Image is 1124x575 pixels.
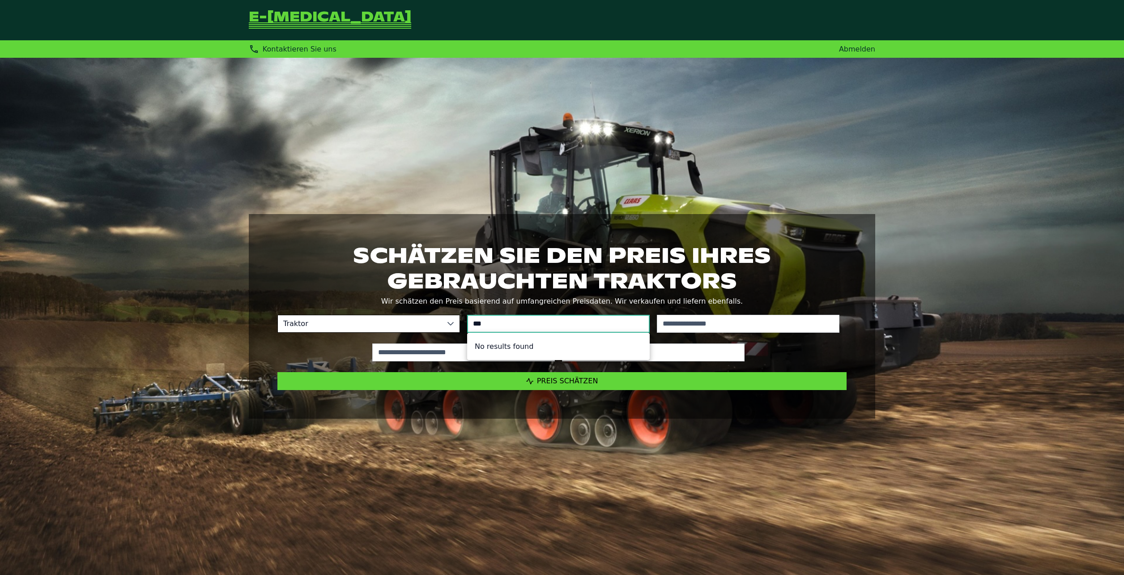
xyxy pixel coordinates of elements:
[277,243,847,293] h1: Schätzen Sie den Preis Ihres gebrauchten Traktors
[277,372,847,390] button: Preis schätzen
[249,11,411,30] a: Zurück zur Startseite
[839,45,875,53] a: Abmelden
[277,295,847,308] p: Wir schätzen den Preis basierend auf umfangreichen Preisdaten. Wir verkaufen und liefern ebenfalls.
[278,315,442,332] span: Traktor
[263,45,336,53] span: Kontaktieren Sie uns
[468,337,649,356] li: No results found
[249,44,336,54] div: Kontaktieren Sie uns
[468,333,649,360] ul: Option List
[537,377,598,385] span: Preis schätzen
